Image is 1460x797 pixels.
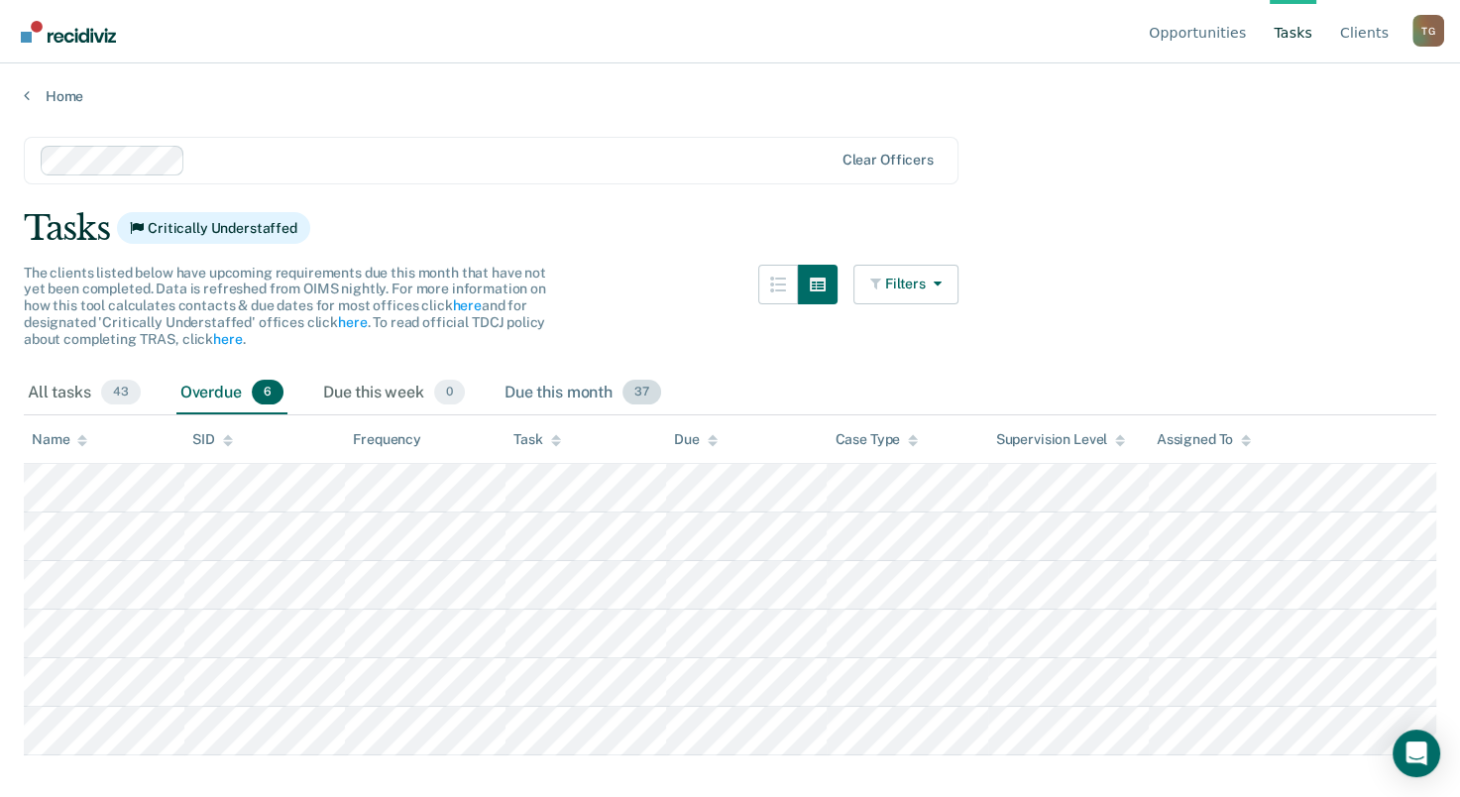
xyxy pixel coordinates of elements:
[501,372,665,415] div: Due this month37
[32,431,87,448] div: Name
[252,380,283,405] span: 6
[353,431,421,448] div: Frequency
[622,380,661,405] span: 37
[1393,730,1440,777] div: Open Intercom Messenger
[853,265,958,304] button: Filters
[117,212,310,244] span: Critically Understaffed
[319,372,469,415] div: Due this week0
[842,152,934,169] div: Clear officers
[1157,431,1251,448] div: Assigned To
[192,431,233,448] div: SID
[338,314,367,330] a: here
[513,431,560,448] div: Task
[101,380,141,405] span: 43
[452,297,481,313] a: here
[24,87,1436,105] a: Home
[24,208,1436,249] div: Tasks
[1412,15,1444,47] div: T G
[213,331,242,347] a: here
[674,431,718,448] div: Due
[1412,15,1444,47] button: Profile dropdown button
[434,380,465,405] span: 0
[176,372,287,415] div: Overdue6
[24,372,145,415] div: All tasks43
[24,265,546,347] span: The clients listed below have upcoming requirements due this month that have not yet been complet...
[21,21,116,43] img: Recidiviz
[996,431,1126,448] div: Supervision Level
[835,431,918,448] div: Case Type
